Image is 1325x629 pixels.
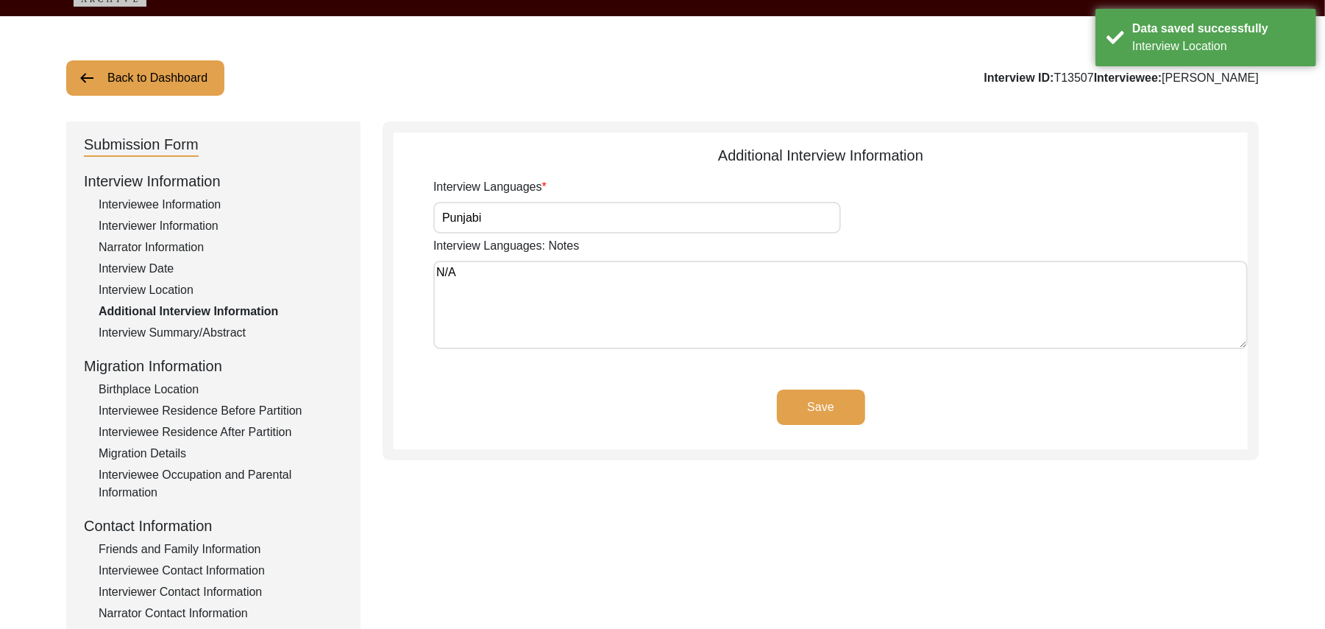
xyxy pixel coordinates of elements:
div: Migration Information [84,355,343,377]
div: Interview Location [1132,38,1305,55]
div: Interview Date [99,260,343,278]
div: Interviewee Residence After Partition [99,424,343,441]
div: Narrator Information [99,239,343,256]
div: Migration Details [99,445,343,463]
div: Interviewee Contact Information [99,562,343,580]
div: Birthplace Location [99,381,343,398]
div: Friends and Family Information [99,541,343,558]
div: Interview Summary/Abstract [99,324,343,342]
div: Interviewee Occupation and Parental Information [99,466,343,502]
label: Interview Languages: Notes [433,237,579,255]
div: Additional Interview Information [394,144,1248,166]
div: Submission Form [84,133,199,157]
b: Interviewee: [1094,71,1162,84]
b: Interview ID: [984,71,1054,84]
button: Back to Dashboard [66,60,224,96]
div: T13507 [PERSON_NAME] [984,69,1259,87]
label: Interview Languages [433,178,547,196]
button: Save [777,390,865,425]
div: Interview Location [99,281,343,299]
div: Interviewee Information [99,196,343,214]
div: Interviewee Residence Before Partition [99,402,343,420]
div: Interviewer Contact Information [99,583,343,601]
div: Contact Information [84,515,343,537]
div: Narrator Contact Information [99,605,343,622]
div: Additional Interview Information [99,303,343,320]
img: arrow-left.png [78,69,96,87]
div: Data saved successfully [1132,20,1305,38]
div: Interview Information [84,170,343,192]
div: Interviewer Information [99,217,343,235]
